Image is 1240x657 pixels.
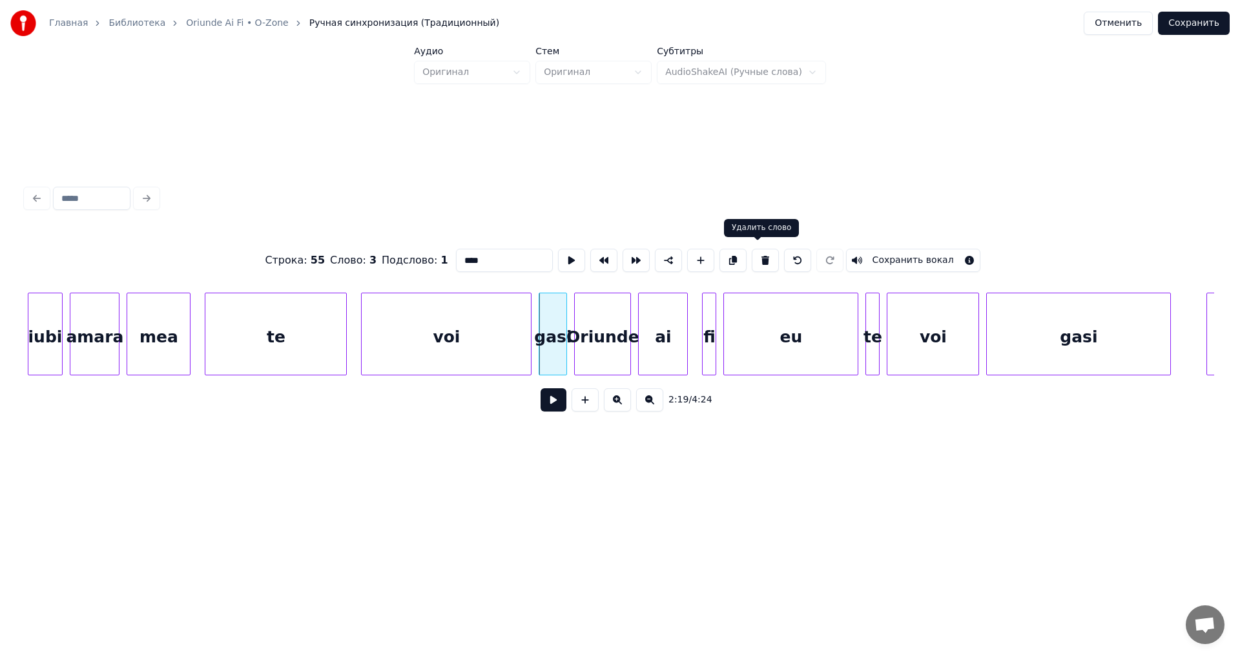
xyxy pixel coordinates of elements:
button: Отменить [1084,12,1153,35]
span: 3 [369,254,377,266]
div: / [668,393,699,406]
img: youka [10,10,36,36]
span: 2:19 [668,393,688,406]
div: Открытый чат [1186,605,1224,644]
div: Строка : [265,253,325,268]
nav: breadcrumb [49,17,499,30]
label: Стем [535,47,652,56]
label: Аудио [414,47,530,56]
label: Субтитры [657,47,826,56]
span: 4:24 [692,393,712,406]
button: Сохранить [1158,12,1230,35]
div: Слово : [330,253,377,268]
a: Oriunde Ai Fi • O-Zone [186,17,288,30]
a: Главная [49,17,88,30]
span: 1 [440,254,448,266]
button: Toggle [846,249,980,272]
span: 55 [311,254,325,266]
div: Подслово : [382,253,448,268]
div: Удалить слово [732,223,791,233]
span: Ручная синхронизация (Традиционный) [309,17,499,30]
a: Библиотека [108,17,165,30]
